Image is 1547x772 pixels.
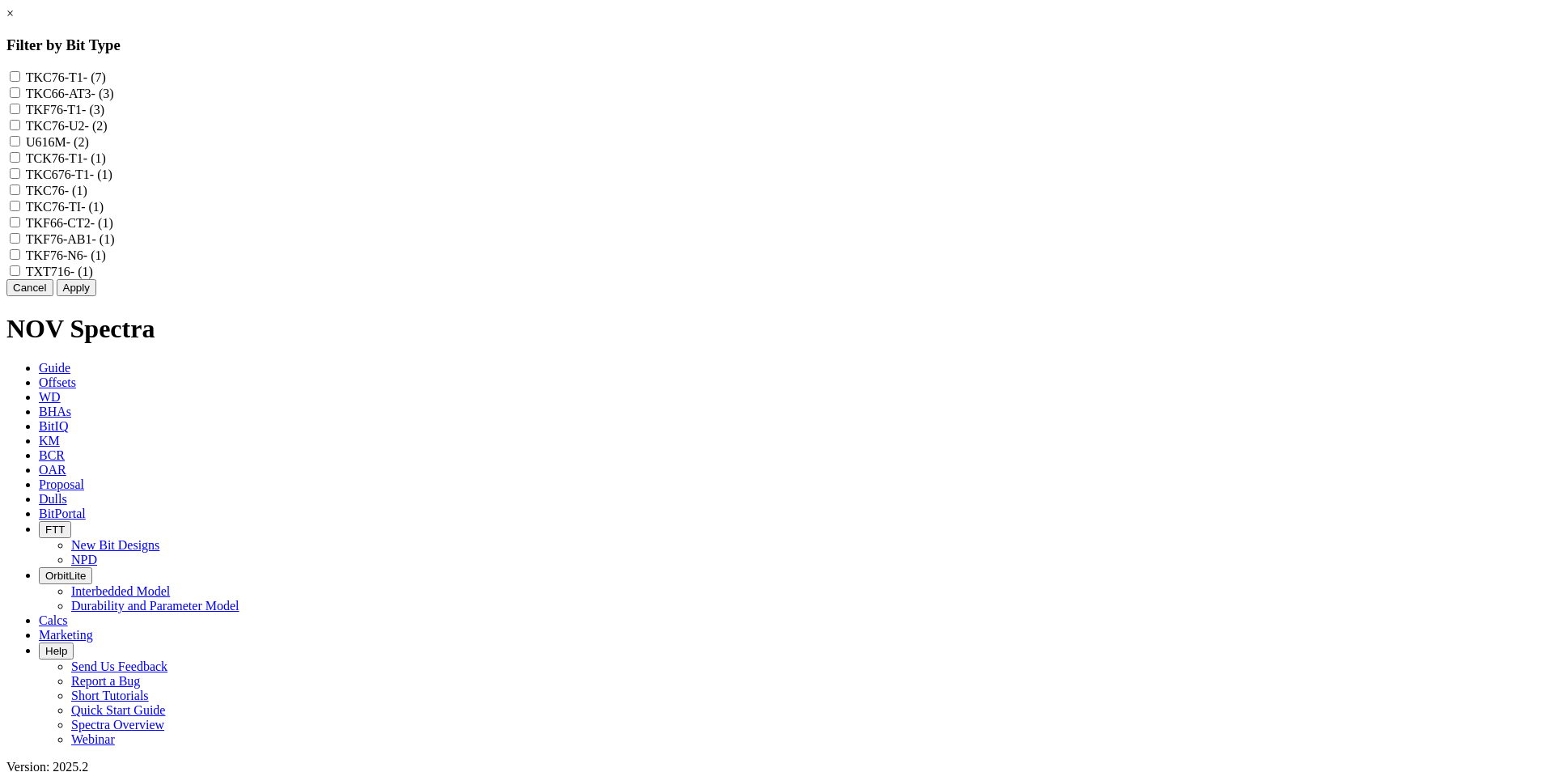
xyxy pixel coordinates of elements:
span: OrbitLite [45,570,86,582]
button: Cancel [6,279,53,296]
span: - (2) [66,135,89,149]
span: - (1) [90,168,112,181]
span: - (7) [83,70,106,84]
a: Report a Bug [71,674,140,688]
span: Guide [39,361,70,375]
label: TKC676-T1 [26,168,112,181]
button: Apply [57,279,96,296]
span: KM [39,434,60,448]
span: Help [45,645,67,657]
span: - (3) [82,103,104,117]
a: NPD [71,553,97,566]
label: TKC76-U2 [26,119,108,133]
label: TKC76-TI [26,200,104,214]
label: TKC66-AT3 [26,87,114,100]
span: - (1) [92,232,115,246]
span: OAR [39,463,66,477]
label: TKF76-N6 [26,248,106,262]
label: TKF66-CT2 [26,216,113,230]
span: BHAs [39,405,71,418]
span: - (1) [65,184,87,197]
h1: NOV Spectra [6,314,1541,344]
a: Quick Start Guide [71,703,165,717]
span: - (2) [85,119,108,133]
label: TKF76-AB1 [26,232,115,246]
span: - (1) [70,265,93,278]
span: - (1) [83,151,106,165]
span: Proposal [39,477,84,491]
span: Dulls [39,492,67,506]
label: TKF76-T1 [26,103,104,117]
span: BitIQ [39,419,68,433]
span: BCR [39,448,65,462]
a: Durability and Parameter Model [71,599,239,613]
a: × [6,6,14,20]
span: - (1) [91,216,113,230]
label: TKC76 [26,184,87,197]
span: BitPortal [39,507,86,520]
a: Short Tutorials [71,689,149,702]
a: New Bit Designs [71,538,159,552]
a: Webinar [71,732,115,746]
span: FTT [45,524,65,536]
a: Interbedded Model [71,584,170,598]
span: - (1) [83,248,106,262]
span: Offsets [39,375,76,389]
a: Spectra Overview [71,718,164,732]
h3: Filter by Bit Type [6,36,1541,54]
span: - (1) [81,200,104,214]
a: Send Us Feedback [71,660,167,673]
span: Marketing [39,628,93,642]
label: TKC76-T1 [26,70,106,84]
span: WD [39,390,61,404]
label: U616M [26,135,89,149]
span: Calcs [39,613,68,627]
label: TXT716 [26,265,93,278]
span: - (3) [91,87,114,100]
label: TCK76-T1 [26,151,106,165]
